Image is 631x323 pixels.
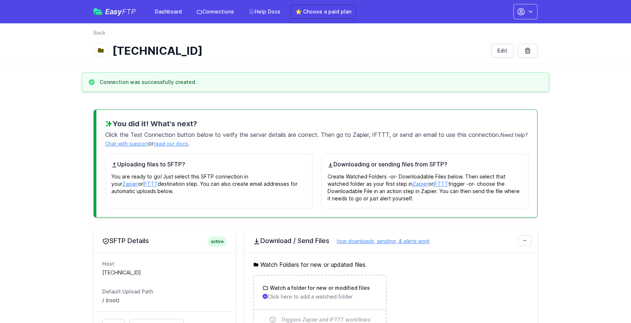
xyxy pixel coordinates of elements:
[105,129,528,148] p: Click the button below to verify the server details are correct. Then go to Zapier, IFTTT, or sen...
[253,260,529,269] h5: Watch Folders for new or updated files
[100,78,196,86] h3: Connection was successfully created.
[105,8,136,15] span: Easy
[93,29,106,36] a: Back
[263,293,377,300] p: Click here to add a watched folder
[208,237,227,247] span: active
[413,181,428,187] a: Zapier
[111,160,306,169] h4: Uploading files to SFTP?
[93,8,102,15] img: easyftp_logo.png
[192,5,238,18] a: Connections
[122,181,138,187] a: Zapier
[268,284,370,292] h3: Watch a folder for new or modified files
[102,288,227,295] dt: Default Upload Path
[102,297,227,304] dd: / (root)
[328,169,523,202] p: Create Watched Folders -or- Downloadable Files below. Then select that watched folder as your fir...
[328,160,523,169] h4: Downloading or sending files from SFTP?
[500,132,528,138] span: Need help?
[102,237,227,245] h2: SFTP Details
[143,181,158,187] a: IFTTT
[122,7,136,16] span: FTP
[154,141,188,147] a: read our docs
[105,141,148,147] a: Chat with support
[329,238,430,244] a: how downloads, sending, & alerts work
[253,237,529,245] h2: Download / Send Files
[491,44,513,58] a: Edit
[93,29,538,41] nav: Breadcrumb
[244,5,285,18] a: Help Docs
[112,44,485,57] h1: [TECHNICAL_ID]
[150,5,186,18] a: Dashboard
[291,5,356,19] a: ⭐ Choose a paid plan
[433,181,448,187] a: IFTTT
[105,119,528,129] h3: You did it! What's next?
[129,130,177,139] span: Test Connection
[111,169,306,195] p: You are ready to go! Just select this SFTP connection in your or destination step. You can also c...
[93,8,136,15] a: EasyFTP
[102,260,227,268] dt: Host
[102,269,227,276] dd: [TECHNICAL_ID]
